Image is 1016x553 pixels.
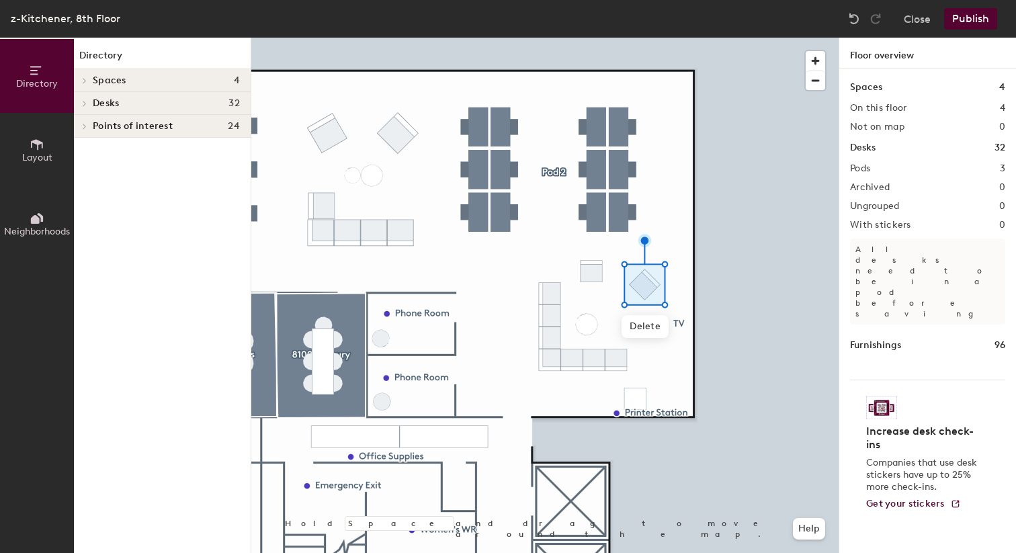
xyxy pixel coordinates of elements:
p: Companies that use desk stickers have up to 25% more check-ins. [866,457,981,493]
h1: 4 [999,80,1005,95]
h1: 96 [994,338,1005,353]
h1: Desks [850,140,876,155]
button: Close [904,8,931,30]
p: All desks need to be in a pod before saving [850,239,1005,325]
h2: With stickers [850,220,911,230]
h1: Spaces [850,80,882,95]
button: Publish [944,8,997,30]
div: z-Kitchener, 8th Floor [11,10,120,27]
h1: Furnishings [850,338,901,353]
span: Delete [622,315,669,338]
h1: Floor overview [839,38,1016,69]
h2: Pods [850,163,870,174]
span: 4 [234,75,240,86]
button: Help [793,518,825,540]
h2: 0 [999,182,1005,193]
h1: 32 [994,140,1005,155]
span: Points of interest [93,121,173,132]
img: Redo [869,12,882,26]
h2: 0 [999,220,1005,230]
h1: Directory [74,48,251,69]
h2: Not on map [850,122,904,132]
h2: 4 [1000,103,1005,114]
span: Neighborhoods [4,226,70,237]
h2: Ungrouped [850,201,900,212]
img: Sticker logo [866,396,897,419]
span: Desks [93,98,119,109]
h2: 0 [999,122,1005,132]
span: Layout [22,152,52,163]
a: Get your stickers [866,499,961,510]
span: 32 [228,98,240,109]
h2: Archived [850,182,890,193]
h4: Increase desk check-ins [866,425,981,452]
span: Spaces [93,75,126,86]
h2: 3 [1000,163,1005,174]
span: Get your stickers [866,498,945,509]
h2: On this floor [850,103,907,114]
h2: 0 [999,201,1005,212]
span: Directory [16,78,58,89]
span: 24 [228,121,240,132]
img: Undo [847,12,861,26]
